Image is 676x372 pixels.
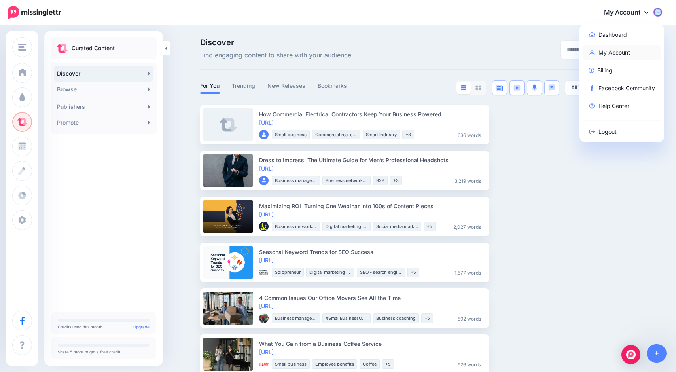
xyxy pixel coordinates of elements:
[357,268,405,277] li: SEO - search engine optimization
[200,38,351,46] span: Discover
[259,257,274,264] a: [URL]
[259,165,274,172] a: [URL]
[589,68,594,73] img: revenue-blue.png
[450,222,484,231] li: 2,027 words
[267,81,306,91] a: New Releases
[54,99,153,115] a: Publishers
[583,98,661,114] a: Help Center
[259,340,484,348] div: What You Gain from a Business Coffee Service
[259,349,274,355] a: [URL]
[259,110,484,118] div: How Commercial Electrical Contractors Keep Your Business Powered
[318,81,347,91] a: Bookmarks
[454,359,484,369] li: 926 words
[496,85,503,91] img: article-blue.png
[272,359,310,369] li: Small business
[596,3,664,23] a: My Account
[272,176,320,185] li: Business management
[513,85,521,91] img: video-blue.png
[363,130,400,139] li: Smart Industry
[259,156,484,164] div: Dress to Impress: The Ultimate Guide for Men’s Professional Headshots
[259,119,274,126] a: [URL]
[382,359,394,369] li: +5
[259,176,269,185] img: user_default_image.png
[272,268,304,277] li: Solopreneur
[373,313,419,323] li: Business coaching
[402,130,414,139] li: +3
[451,268,484,277] li: 1,577 words
[54,115,153,131] a: Promote
[54,66,153,82] a: Discover
[312,130,360,139] li: Commercial real estate
[259,268,269,277] img: XB5SVN8VRFDJITDSJTJKK0DRWVIERQC7_thumb.png
[232,81,256,91] a: Trending
[451,176,484,185] li: 3,219 words
[360,359,380,369] li: Coffee
[475,85,481,90] img: grid-grey.png
[259,313,269,323] img: 53410211_10157006955411753_7692785644069715968_o-bsa82670_thumb.jpg
[259,202,484,210] div: Maximizing ROI: Turning One Webinar into 100s of Content Pieces
[583,80,661,96] a: Facebook Community
[259,222,269,231] img: 66147431_2337359636537729_512188246050996224_o-bsa91655_thumb.png
[583,124,661,139] a: Logout
[565,81,623,95] button: All Topics
[259,130,269,139] img: user_default_image.png
[532,84,537,91] img: microphone.png
[322,176,371,185] li: Business networking
[259,248,484,256] div: Seasonal Keyword Trends for SEO Success
[407,268,419,277] li: +5
[54,82,153,97] a: Browse
[621,345,640,364] div: Open Intercom Messenger
[259,303,274,309] a: [URL]
[579,24,665,142] div: My Account
[461,85,466,90] img: list-blue.png
[571,84,613,91] div: All Topics
[454,313,484,323] li: 892 words
[306,268,354,277] li: Digital marketing strategy
[548,84,555,91] img: chat-square-blue.png
[200,50,351,61] span: Find engaging content to share with your audience
[322,222,371,231] li: Digital marketing strategy
[272,130,310,139] li: Small business
[259,294,484,302] div: 4 Common Issues Our Office Movers See All the Time
[200,81,220,91] a: For You
[57,44,68,53] img: curate.png
[259,211,274,218] a: [URL]
[272,222,320,231] li: Business networking
[583,45,661,60] a: My Account
[373,222,421,231] li: Social media marketing
[72,44,115,53] p: Curated Content
[322,313,371,323] li: #SmallBusinessOwners
[272,313,320,323] li: Business management
[312,359,357,369] li: Employee benefits
[454,130,484,139] li: 636 words
[259,359,269,369] img: picture-bsa84710_thumb.png
[583,27,661,42] a: Dashboard
[424,222,436,231] li: +5
[373,176,388,185] li: B2B
[8,6,61,19] img: Missinglettr
[18,44,26,51] img: menu.png
[421,313,433,323] li: +5
[390,176,402,185] li: +3
[583,63,661,78] a: Billing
